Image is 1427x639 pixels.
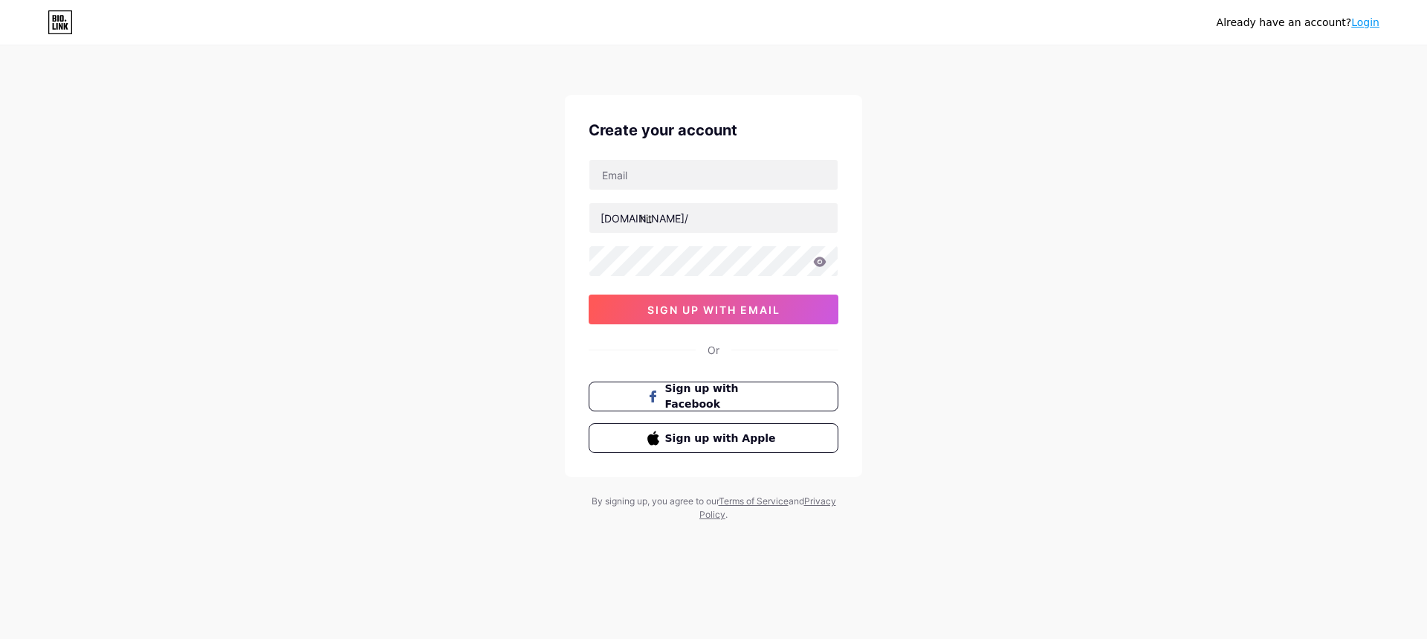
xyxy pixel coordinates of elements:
[589,382,838,411] button: Sign up with Facebook
[665,431,780,446] span: Sign up with Apple
[589,119,838,141] div: Create your account
[665,381,780,412] span: Sign up with Facebook
[708,342,719,358] div: Or
[589,203,838,233] input: username
[587,495,840,521] div: By signing up, you agree to our and .
[1217,15,1379,30] div: Already have an account?
[589,160,838,190] input: Email
[719,495,789,507] a: Terms of Service
[1351,16,1379,28] a: Login
[647,304,780,316] span: sign up with email
[601,211,688,226] div: [DOMAIN_NAME]/
[589,295,838,324] button: sign up with email
[589,423,838,453] button: Sign up with Apple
